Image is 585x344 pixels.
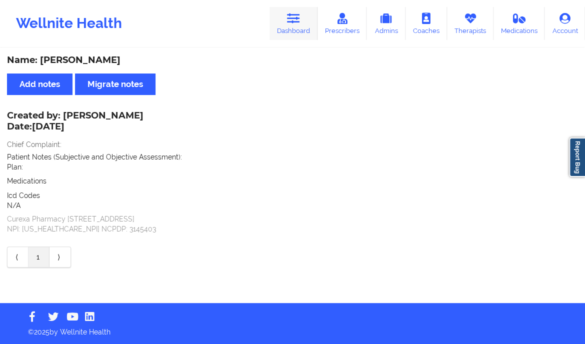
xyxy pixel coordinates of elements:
a: Therapists [447,7,493,40]
a: Medications [493,7,545,40]
a: Admins [366,7,405,40]
div: Pagination Navigation [7,246,71,267]
a: Account [544,7,585,40]
a: Previous item [7,247,28,267]
p: Date: [DATE] [7,120,143,133]
button: Migrate notes [75,73,155,95]
p: N/A [7,200,578,210]
a: Report Bug [569,137,585,177]
a: Coaches [405,7,447,40]
p: © 2025 by Wellnite Health [21,320,564,337]
button: Add notes [7,73,72,95]
span: Plan: [7,163,23,171]
p: Curexa Pharmacy [STREET_ADDRESS] NPI: [US_HEALTHCARE_NPI] NCPDP: 3145403 [7,214,578,234]
div: Name: [PERSON_NAME] [7,54,578,66]
span: Patient Notes (Subjective and Objective Assessment): [7,153,182,161]
span: Chief Complaint: [7,140,61,148]
a: Dashboard [269,7,317,40]
div: Created by: [PERSON_NAME] [7,110,143,133]
a: Prescribers [317,7,367,40]
span: Medications [7,177,46,185]
a: Next item [49,247,70,267]
a: 1 [28,247,49,267]
span: Icd Codes [7,191,40,199]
